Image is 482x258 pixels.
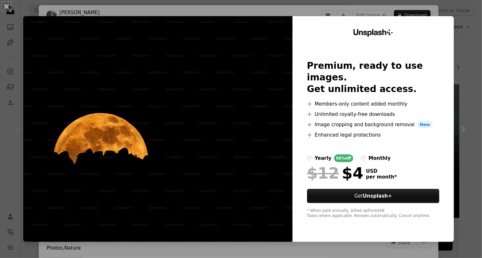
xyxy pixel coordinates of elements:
[307,156,312,161] input: yearly66%off
[361,156,366,161] input: monthly
[363,193,392,199] strong: Unsplash+
[366,168,397,174] span: USD
[366,174,397,180] span: per month *
[307,165,339,181] span: $12
[369,154,391,162] div: monthly
[315,154,332,162] div: yearly
[307,165,364,181] div: $4
[334,154,353,162] div: 66% off
[307,208,439,219] div: * When paid annually, billed upfront $48 Taxes where applicable. Renews automatically. Cancel any...
[307,110,439,118] li: Unlimited royalty-free downloads
[307,121,439,129] li: Image cropping and background removal
[417,121,433,129] span: New
[307,100,439,108] li: Members-only content added monthly
[307,60,439,95] h2: Premium, ready to use images. Get unlimited access.
[307,131,439,139] li: Enhanced legal protections
[307,189,439,203] button: GetUnsplash+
